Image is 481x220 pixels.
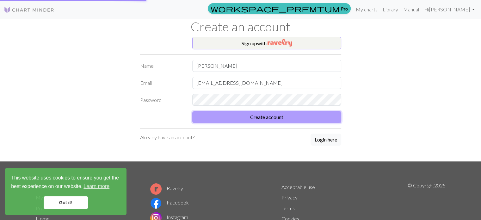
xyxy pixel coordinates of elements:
[401,3,422,16] a: Manual
[311,134,341,146] button: Login here
[192,37,341,49] button: Sign upwith
[11,174,120,191] span: This website uses cookies to ensure you get the best experience on our website.
[281,205,295,211] a: Terms
[311,134,341,146] a: Login here
[150,199,189,205] a: Facebook
[281,184,315,190] a: Acceptable use
[136,77,188,89] label: Email
[211,4,340,13] span: workspace_premium
[380,3,401,16] a: Library
[4,6,54,14] img: Logo
[136,94,188,106] label: Password
[5,168,126,215] div: cookieconsent
[150,198,162,209] img: Facebook logo
[353,3,380,16] a: My charts
[268,39,292,47] img: Ravelry
[136,60,188,72] label: Name
[150,183,162,195] img: Ravelry logo
[32,19,449,34] h1: Create an account
[44,196,88,209] a: dismiss cookie message
[150,214,188,220] a: Instagram
[150,185,183,191] a: Ravelry
[281,194,298,200] a: Privacy
[208,3,351,14] a: Pro
[422,3,477,16] a: Hi[PERSON_NAME]
[140,134,194,141] p: Already have an account?
[192,111,341,123] button: Create account
[83,182,110,191] a: learn more about cookies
